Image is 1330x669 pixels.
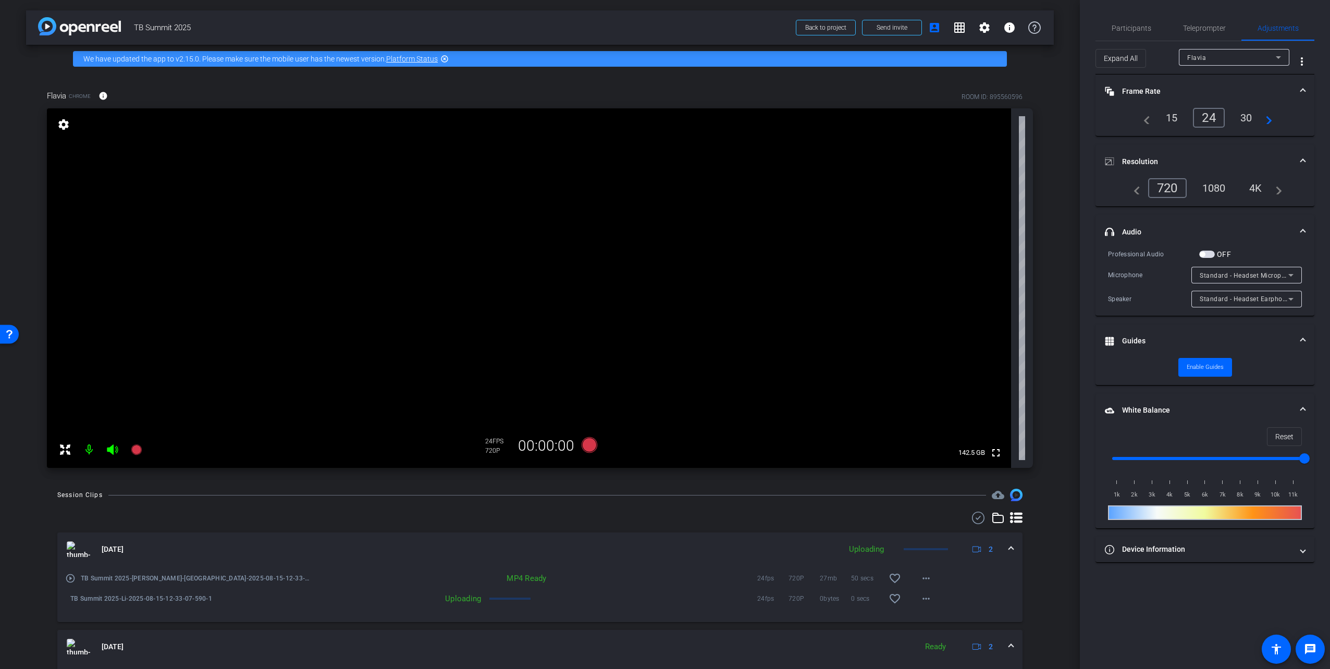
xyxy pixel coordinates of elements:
span: 720P [789,573,820,584]
mat-expansion-panel-header: Audio [1095,215,1314,249]
mat-expansion-panel-header: Guides [1095,325,1314,358]
span: 27mb [820,573,851,584]
mat-icon: cloud_upload [992,489,1004,501]
span: 4k [1161,490,1178,500]
mat-expansion-panel-header: thumb-nail[DATE]Ready2 [57,630,1023,663]
mat-icon: more_horiz [920,572,932,585]
span: 10k [1266,490,1284,500]
mat-icon: accessibility [1270,643,1283,655]
span: TB Summit 2025 [134,17,790,38]
span: 5k [1178,490,1196,500]
span: 2 [989,544,993,555]
span: Flavia [47,90,66,102]
span: Enable Guides [1187,360,1224,375]
mat-panel-title: White Balance [1105,405,1292,416]
span: Destinations for your clips [992,489,1004,501]
span: Reset [1275,427,1294,447]
mat-icon: navigate_before [1138,111,1150,124]
span: 720P [789,593,820,604]
mat-panel-title: Audio [1105,227,1292,238]
div: thumb-nail[DATE]Uploading2 [57,566,1023,622]
a: Platform Status [386,55,438,63]
mat-icon: navigate_next [1270,182,1282,194]
div: 720P [485,447,511,455]
div: Ready [920,641,951,653]
mat-icon: info [1003,21,1016,34]
span: 3k [1143,490,1161,500]
mat-expansion-panel-header: Device Information [1095,537,1314,562]
div: Uploading [312,593,487,604]
div: 24 [1193,108,1225,128]
mat-icon: info [98,91,108,101]
span: 2k [1126,490,1143,500]
mat-icon: highlight_off [440,55,449,63]
div: White Balance [1095,427,1314,528]
span: Back to project [805,24,846,31]
div: MP4 Ready [441,573,551,584]
span: Expand All [1104,48,1138,68]
span: 0bytes [820,593,851,604]
mat-icon: more_vert [1296,55,1308,68]
div: Professional Audio [1108,249,1199,259]
mat-expansion-panel-header: thumb-nail[DATE]Uploading2 [57,532,1023,566]
img: Session clips [1010,489,1023,501]
span: Teleprompter [1183,24,1226,32]
mat-icon: play_circle_outline [65,573,76,584]
img: thumb-nail [67,639,90,654]
span: 11k [1284,490,1302,500]
mat-icon: favorite_border [889,572,901,585]
mat-panel-title: Resolution [1105,156,1292,167]
span: TB Summit 2025-[PERSON_NAME]-[GEOGRAPHIC_DATA]-2025-08-15-12-33-07-590-0 [81,573,312,584]
span: FPS [492,438,503,445]
mat-expansion-panel-header: Resolution [1095,145,1314,178]
button: Expand All [1095,49,1146,68]
mat-icon: message [1304,643,1316,655]
button: More Options for Adjustments Panel [1289,49,1314,74]
span: 1k [1108,490,1126,500]
span: 9k [1249,490,1267,500]
div: Uploading [844,543,889,555]
mat-panel-title: Frame Rate [1105,86,1292,97]
span: 50 secs [851,573,882,584]
mat-panel-title: Guides [1105,336,1292,346]
div: Session Clips [57,490,103,500]
div: 24 [485,437,511,445]
div: 4K [1241,179,1270,197]
div: Guides [1095,358,1314,385]
mat-icon: account_box [928,21,941,34]
span: Chrome [69,92,91,100]
span: 142.5 GB [955,447,989,459]
mat-icon: navigate_before [1128,182,1140,194]
div: Resolution [1095,178,1314,206]
span: 6k [1196,490,1214,500]
label: OFF [1215,249,1231,259]
button: Send invite [862,20,922,35]
span: Participants [1112,24,1151,32]
div: 00:00:00 [511,437,581,455]
span: [DATE] [102,641,124,652]
span: Adjustments [1258,24,1299,32]
span: TB Summit 2025-Li-2025-08-15-12-33-07-590-1 [70,593,312,604]
span: [DATE] [102,544,124,555]
span: 7k [1214,490,1232,500]
span: 24fps [757,573,789,584]
mat-icon: settings [56,118,71,131]
div: Audio [1095,249,1314,316]
mat-icon: more_horiz [920,592,932,605]
div: ROOM ID: 895560596 [962,92,1023,102]
mat-expansion-panel-header: White Balance [1095,394,1314,427]
mat-icon: settings [978,21,991,34]
div: We have updated the app to v2.15.0. Please make sure the mobile user has the newest version. [73,51,1007,67]
div: 30 [1233,109,1260,127]
div: Speaker [1108,294,1191,304]
span: Flavia [1187,54,1206,61]
img: app-logo [38,17,121,35]
div: 1080 [1194,179,1234,197]
div: 15 [1158,109,1186,127]
div: Frame Rate [1095,108,1314,136]
div: Microphone [1108,270,1191,280]
span: 8k [1232,490,1249,500]
mat-icon: fullscreen [990,447,1002,459]
mat-panel-title: Device Information [1105,544,1292,555]
mat-icon: navigate_next [1260,111,1272,124]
